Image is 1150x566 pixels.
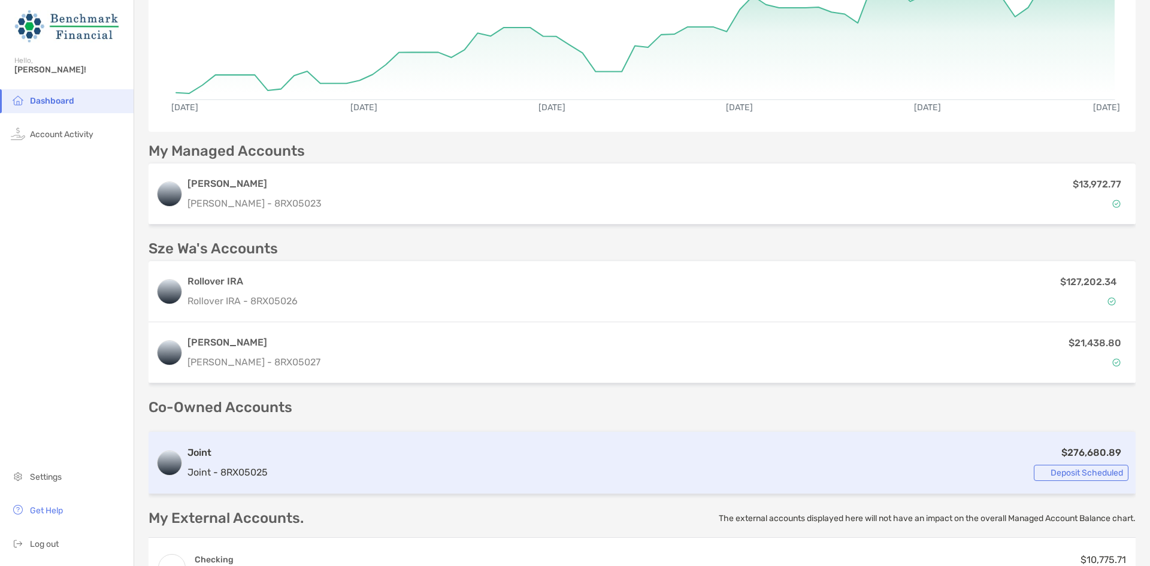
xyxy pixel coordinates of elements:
p: Sze Wa's Accounts [149,241,278,256]
p: The external accounts displayed here will not have an impact on the overall Managed Account Balan... [719,513,1136,524]
img: info [706,513,716,523]
p: Rollover IRA - 8RX05026 [187,293,891,308]
h3: Rollover IRA [187,274,891,289]
p: [PERSON_NAME] - 8RX05027 [187,355,320,370]
p: My External Accounts. [149,511,304,526]
img: activity icon [11,126,25,141]
span: Get Help [30,506,63,516]
text: [DATE] [726,102,753,113]
p: My Managed Accounts [149,144,305,159]
h3: [PERSON_NAME] [187,335,320,350]
img: Zoe Logo [14,5,119,48]
img: logo account [158,451,181,475]
span: Log out [30,539,59,549]
img: household icon [11,93,25,107]
p: $13,972.77 [1073,177,1121,192]
h3: [PERSON_NAME] [187,177,322,191]
img: Account Status icon [1112,358,1121,367]
span: Account Activity [30,129,93,140]
img: settings icon [11,469,25,483]
span: Deposit Scheduled [1051,470,1123,476]
img: logo account [158,280,181,304]
img: logout icon [11,536,25,550]
p: $21,438.80 [1069,335,1121,350]
p: Co-Owned Accounts [149,400,1136,415]
img: logo account [158,341,181,365]
span: [PERSON_NAME]! [14,65,126,75]
img: get-help icon [11,503,25,517]
text: [DATE] [1093,102,1120,113]
p: $127,202.34 [1060,274,1116,289]
h3: Joint [187,446,268,460]
span: Dashboard [30,96,74,106]
p: $276,680.89 [1061,445,1121,460]
text: [DATE] [914,102,941,113]
img: Account Status icon [1112,199,1121,208]
img: Account Status icon [1107,297,1116,305]
p: [PERSON_NAME] - 8RX05023 [187,196,322,211]
h4: Checking [195,554,243,565]
img: Account Status icon [1039,468,1048,477]
text: [DATE] [538,102,565,113]
text: [DATE] [350,102,377,113]
span: Settings [30,472,62,482]
p: Joint - 8RX05025 [187,465,268,480]
span: $10,775.71 [1081,554,1126,565]
img: logo account [158,182,181,206]
text: [DATE] [171,102,198,113]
